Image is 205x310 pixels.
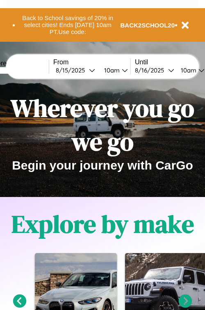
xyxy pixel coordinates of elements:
label: From [53,59,130,66]
div: 8 / 16 / 2025 [135,66,168,74]
b: BACK2SCHOOL20 [121,22,175,29]
button: Back to School savings of 20% in select cities! Ends [DATE] 10am PT.Use code: [15,12,121,38]
div: 10am [100,66,122,74]
div: 8 / 15 / 2025 [56,66,89,74]
h1: Explore by make [11,207,194,241]
div: 10am [177,66,198,74]
button: 10am [98,66,130,75]
button: 8/15/2025 [53,66,98,75]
